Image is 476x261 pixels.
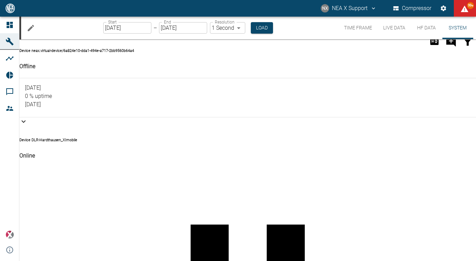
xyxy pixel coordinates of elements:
h4: Offline [19,62,476,71]
button: Settings [437,2,450,15]
label: Resolution [215,19,234,25]
div: Device neax.virtual-device/6a824e10-dda1-494e-a717-2bb9560b64a4Offline[DATE]0 % uptime[DATE] [19,48,476,128]
label: Start [108,19,117,25]
h6: Device DLR-Hardthausen_XImobile [19,137,476,143]
input: MM/DD/YYYY [159,22,207,34]
button: Live Data [378,17,411,39]
span: Load high Res [426,38,443,44]
label: End [164,19,171,25]
h4: Online [19,152,476,160]
button: Filter Chart Data [459,32,476,50]
div: 1 Second [210,22,245,34]
span: 99+ [467,2,474,9]
div: Device neax.virtual-device/6a824e10-dda1-494e-a717-2bb9560b64a4Offline[DATE]0 % uptime[DATE] [19,128,476,129]
button: Compressor [392,2,433,15]
div: NX [321,4,329,12]
h6: Device neax.virtual-device/6a824e10-dda1-494e-a717-2bb9560b64a4 [19,48,476,54]
img: logo [5,3,16,13]
button: HF Data [411,17,442,39]
span: [DATE] [25,84,41,91]
img: Xplore Logo [6,231,14,239]
button: Add comment [443,32,459,50]
button: Load [251,22,273,34]
p: – [153,24,157,32]
span: 0 % uptime [25,93,52,99]
span: [DATE] [25,101,41,108]
button: Edit machine [24,21,38,35]
button: support@neaxplore.com [320,2,378,15]
button: Time Frame [338,17,378,39]
input: MM/DD/YYYY [103,22,151,34]
button: System [442,17,473,39]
